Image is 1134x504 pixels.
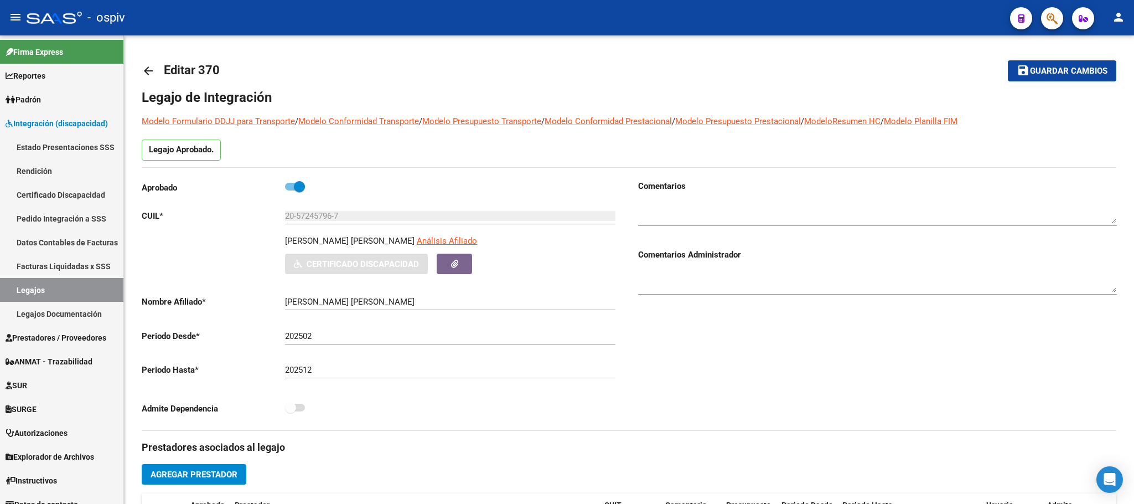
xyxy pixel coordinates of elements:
[285,235,415,247] p: [PERSON_NAME] [PERSON_NAME]
[298,116,419,126] a: Modelo Conformidad Transporte
[142,364,285,376] p: Periodo Hasta
[638,180,1117,192] h3: Comentarios
[545,116,672,126] a: Modelo Conformidad Prestacional
[884,116,957,126] a: Modelo Planilla FIM
[6,475,57,487] span: Instructivos
[6,451,94,463] span: Explorador de Archivos
[9,11,22,24] mat-icon: menu
[675,116,801,126] a: Modelo Presupuesto Prestacional
[417,236,477,246] span: Análisis Afiliado
[6,117,108,130] span: Integración (discapacidad)
[142,464,246,485] button: Agregar Prestador
[1017,64,1030,77] mat-icon: save
[285,254,428,274] button: Certificado Discapacidad
[142,210,285,222] p: CUIL
[142,89,1116,106] h1: Legajo de Integración
[638,249,1117,261] h3: Comentarios Administrador
[164,63,220,77] span: Editar 370
[142,330,285,342] p: Periodo Desde
[6,379,27,392] span: SUR
[142,140,221,161] p: Legajo Aprobado.
[6,46,63,58] span: Firma Express
[142,182,285,194] p: Aprobado
[6,356,92,368] span: ANMAT - Trazabilidad
[142,116,295,126] a: Modelo Formulario DDJJ para Transporte
[1008,60,1116,81] button: Guardar cambios
[6,427,68,439] span: Autorizaciones
[804,116,881,126] a: ModeloResumen HC
[142,296,285,308] p: Nombre Afiliado
[87,6,125,30] span: - ospiv
[151,470,237,480] span: Agregar Prestador
[142,440,1116,455] h3: Prestadores asociados al legajo
[6,70,45,82] span: Reportes
[1096,466,1123,493] div: Open Intercom Messenger
[1112,11,1125,24] mat-icon: person
[6,403,37,415] span: SURGE
[307,259,419,269] span: Certificado Discapacidad
[6,94,41,106] span: Padrón
[1030,66,1107,76] span: Guardar cambios
[6,332,106,344] span: Prestadores / Proveedores
[142,64,155,78] mat-icon: arrow_back
[142,403,285,415] p: Admite Dependencia
[422,116,541,126] a: Modelo Presupuesto Transporte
